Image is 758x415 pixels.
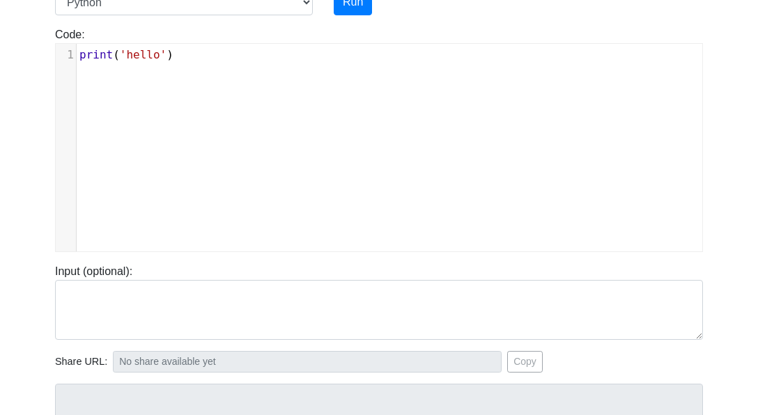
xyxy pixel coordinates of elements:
div: Input (optional): [45,263,713,340]
button: Copy [507,351,543,373]
span: 'hello' [120,48,167,61]
div: Code: [45,26,713,252]
div: 1 [56,47,76,63]
span: print [79,48,113,61]
input: No share available yet [113,351,502,373]
span: Share URL: [55,354,107,370]
span: ( ) [79,48,173,61]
